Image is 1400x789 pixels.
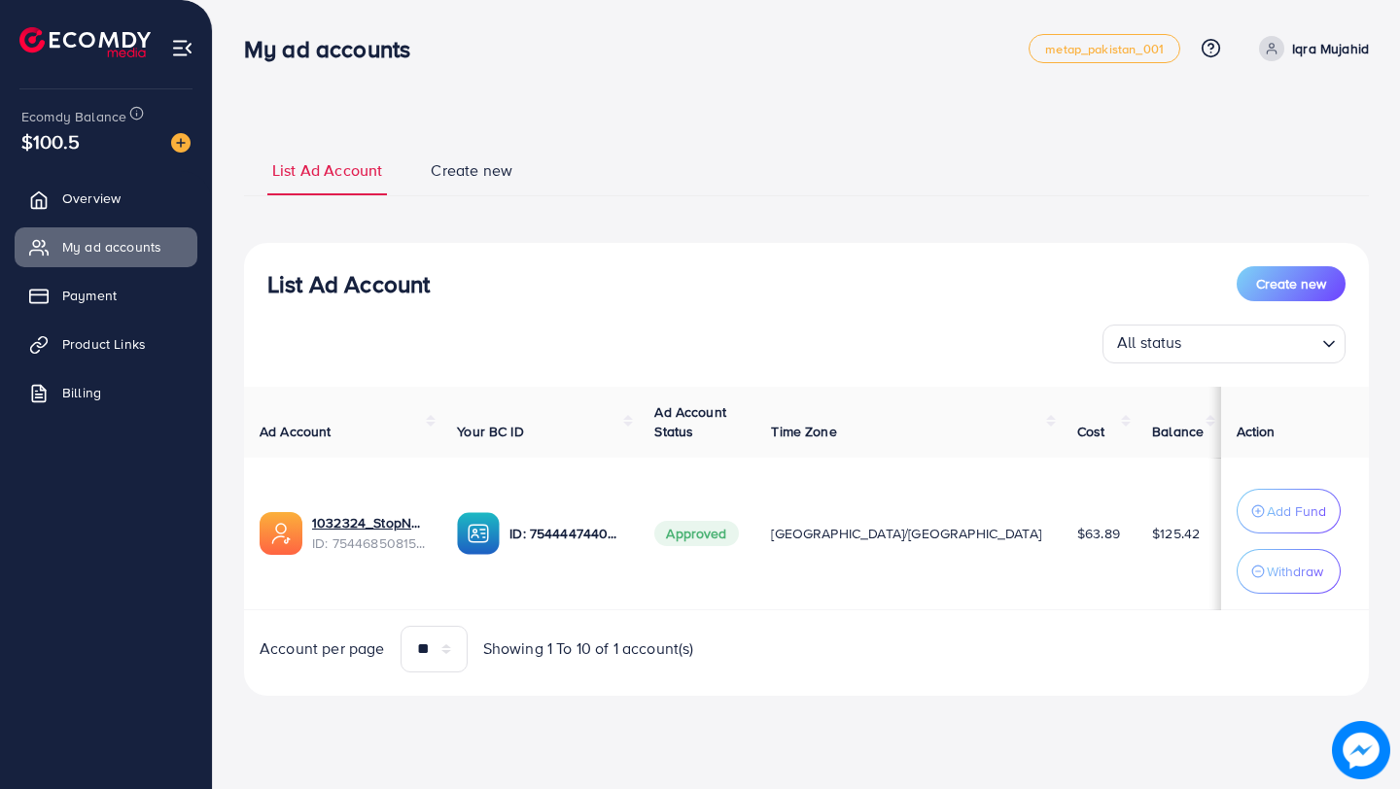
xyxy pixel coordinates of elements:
[1292,37,1369,60] p: Iqra Mujahid
[1077,524,1120,543] span: $63.89
[1029,34,1180,63] a: metap_pakistan_001
[1237,489,1341,533] button: Add Fund
[654,402,726,441] span: Ad Account Status
[1267,560,1323,583] p: Withdraw
[457,512,500,555] img: ic-ba-acc.ded83a64.svg
[509,522,623,545] p: ID: 7544447440947134482
[1113,327,1186,359] span: All status
[1332,721,1390,779] img: image
[15,325,197,363] a: Product Links
[21,107,126,126] span: Ecomdy Balance
[62,237,161,257] span: My ad accounts
[1237,266,1346,301] button: Create new
[431,159,512,182] span: Create new
[1152,524,1200,543] span: $125.42
[457,422,524,441] span: Your BC ID
[1256,274,1326,293] span: Create new
[1267,499,1326,523] p: Add Fund
[62,383,101,402] span: Billing
[312,533,426,553] span: ID: 7544685081563119634
[15,179,197,218] a: Overview
[260,512,302,555] img: ic-ads-acc.e4c84228.svg
[15,276,197,315] a: Payment
[244,35,426,63] h3: My ad accounts
[272,159,382,182] span: List Ad Account
[1237,549,1341,594] button: Withdraw
[171,37,193,59] img: menu
[1077,422,1105,441] span: Cost
[1045,43,1164,55] span: metap_pakistan_001
[15,227,197,266] a: My ad accounts
[15,373,197,412] a: Billing
[171,133,191,153] img: image
[1152,422,1204,441] span: Balance
[1102,325,1346,363] div: Search for option
[312,513,426,532] a: 1032324_StopNShops_1756634091318
[21,127,80,155] span: $100.5
[483,637,694,660] span: Showing 1 To 10 of 1 account(s)
[1237,422,1276,441] span: Action
[260,637,385,660] span: Account per page
[1251,36,1369,61] a: Iqra Mujahid
[1188,328,1314,359] input: Search for option
[771,422,836,441] span: Time Zone
[62,189,121,208] span: Overview
[267,270,430,298] h3: List Ad Account
[771,524,1041,543] span: [GEOGRAPHIC_DATA]/[GEOGRAPHIC_DATA]
[62,334,146,354] span: Product Links
[260,422,332,441] span: Ad Account
[654,521,738,546] span: Approved
[62,286,117,305] span: Payment
[19,27,151,57] img: logo
[312,513,426,553] div: <span class='underline'>1032324_StopNShops_1756634091318</span></br>7544685081563119634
